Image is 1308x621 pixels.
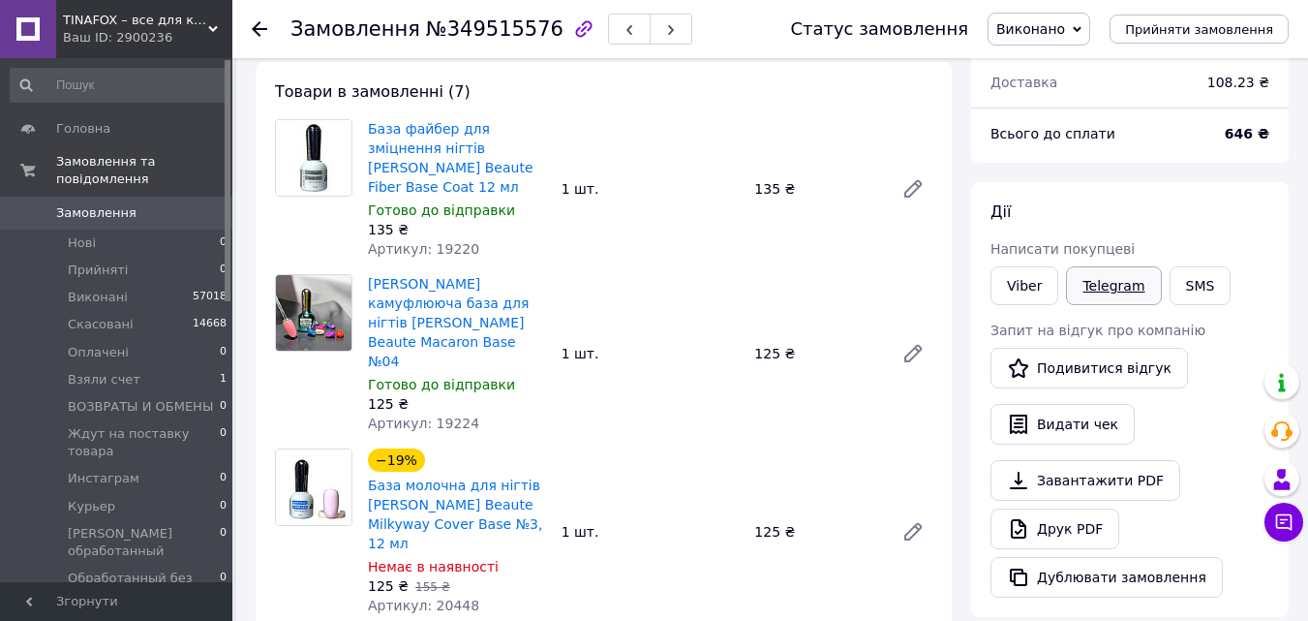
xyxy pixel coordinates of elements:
span: 0 [220,234,227,252]
span: 0 [220,525,227,560]
span: Ждут на поставку товара [68,425,220,460]
a: Редагувати [894,334,932,373]
div: 108.23 ₴ [1196,61,1281,104]
img: Каучукова камуфлююча база для нігтів LIlly Beaute Macaron Base №04 [276,275,351,351]
a: Редагувати [894,512,932,551]
div: Ваш ID: 2900236 [63,29,232,47]
div: 135 ₴ [746,175,886,202]
div: −19% [368,449,425,472]
span: Немає в наявності [368,559,499,574]
span: Взяли счет [68,371,140,388]
span: 0 [220,570,227,605]
div: Статус замовлення [790,19,968,39]
span: 0 [220,344,227,361]
div: 135 ₴ [368,220,546,239]
a: Telegram [1066,266,1161,305]
span: 155 ₴ [415,580,450,594]
span: Замовлення [56,204,137,222]
span: Курьер [68,498,115,515]
div: Повернутися назад [252,19,267,39]
span: 0 [220,262,227,279]
span: Замовлення [290,17,420,41]
button: Видати чек [990,404,1135,445]
span: Оплачені [68,344,129,361]
a: Подивитися відгук [990,348,1188,388]
span: Скасовані [68,316,134,333]
span: Артикул: 19224 [368,416,479,431]
input: Пошук [10,68,228,103]
span: Прийняти замовлення [1125,22,1273,37]
span: 125 ₴ [368,578,409,594]
button: Дублювати замовлення [990,557,1223,598]
span: TINAFOX – все для краси [63,12,208,29]
span: Нові [68,234,96,252]
div: 1 шт. [554,175,747,202]
a: Друк PDF [990,509,1119,549]
span: [PERSON_NAME] обработанный [68,525,220,560]
span: Виконано [996,21,1065,37]
span: Артикул: 20448 [368,598,479,613]
span: Головна [56,120,110,138]
span: Замовлення та повідомлення [56,153,232,188]
div: 1 шт. [554,340,747,367]
span: №349515576 [426,17,563,41]
span: 0 [220,498,227,515]
div: 125 ₴ [368,394,546,414]
span: Запит на відгук про компанію [990,323,1205,338]
span: 14668 [193,316,227,333]
span: Прийняті [68,262,128,279]
a: База молочна для нігтів [PERSON_NAME] Beaute Milkyway Cover Base №3, 12 мл [368,478,542,551]
span: 0 [220,398,227,416]
span: Дії [990,202,1011,221]
b: 646 ₴ [1225,126,1269,141]
div: 125 ₴ [746,518,886,545]
img: База молочна для нігтів Lilly Beaute Milkyway Cover Base №3, 12 мл [276,450,351,525]
a: Завантажити PDF [990,460,1180,501]
span: 0 [220,470,227,487]
div: 1 шт. [554,518,747,545]
span: Готово до відправки [368,377,515,392]
a: [PERSON_NAME] камуфлююча база для нігтів [PERSON_NAME] Beaute Macaron Base №04 [368,276,529,369]
button: Прийняти замовлення [1110,15,1289,44]
div: 125 ₴ [746,340,886,367]
span: Всього до сплати [990,126,1115,141]
span: 0 [220,425,227,460]
span: 57018 [193,289,227,306]
span: Артикул: 19220 [368,241,479,257]
button: Чат з покупцем [1264,503,1303,542]
span: Инстаграм [68,470,139,487]
a: Редагувати [894,170,932,208]
span: Товари в замовленні (7) [275,82,471,101]
span: 1 [220,371,227,388]
span: Готово до відправки [368,202,515,218]
button: SMS [1170,266,1232,305]
span: Виконані [68,289,128,306]
span: ВОЗВРАТЫ И ОБМЕНЫ [68,398,213,416]
img: База файбер для зміцнення нігтів Lilly Beaute Fiber Base Coat 12 мл [276,120,351,196]
a: Viber [990,266,1058,305]
span: Обработанный без ТТН [68,570,220,605]
a: База файбер для зміцнення нігтів [PERSON_NAME] Beaute Fiber Base Coat 12 мл [368,121,533,195]
span: Написати покупцеві [990,241,1135,257]
span: Доставка [990,75,1057,90]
